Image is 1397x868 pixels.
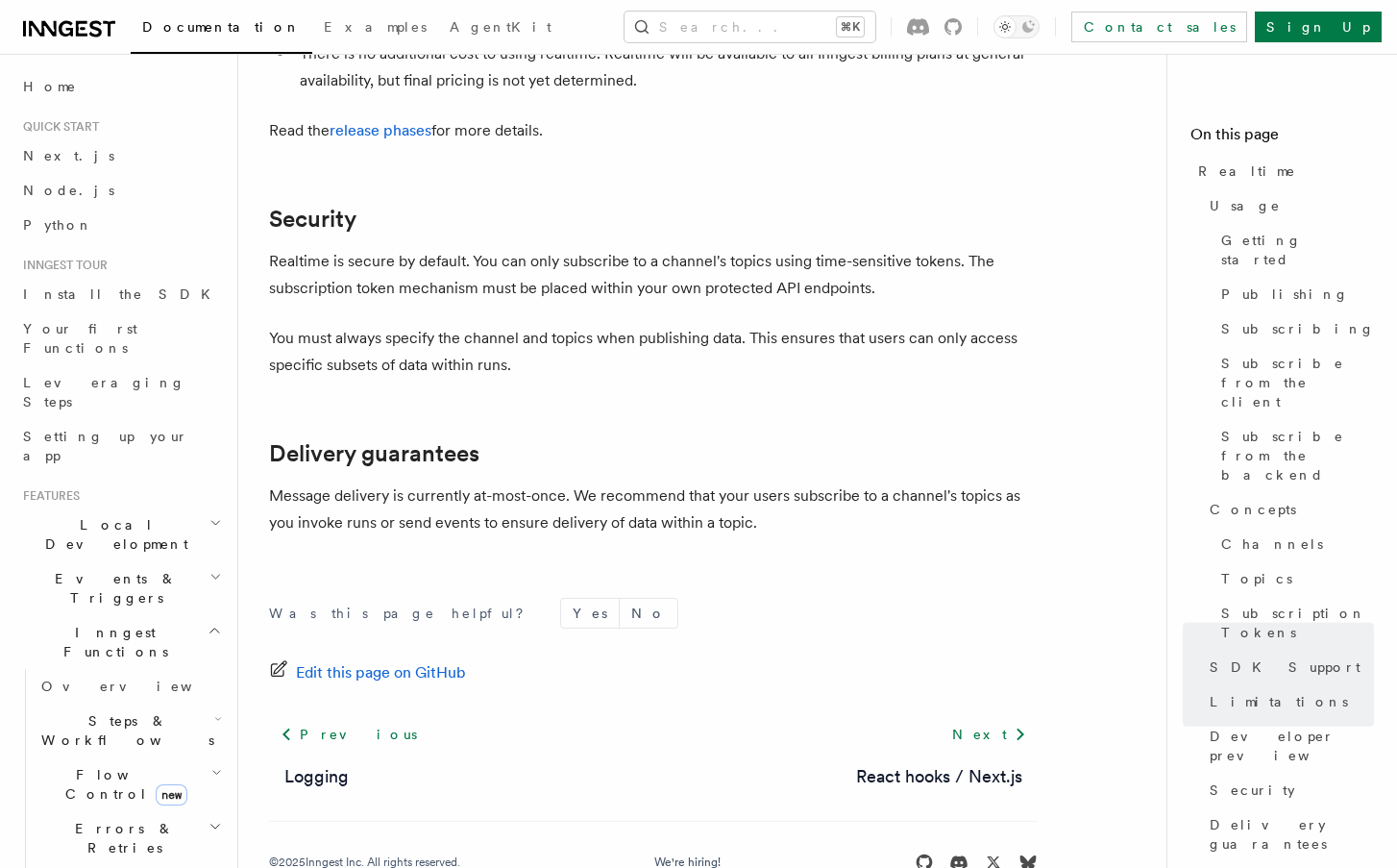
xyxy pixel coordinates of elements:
[34,669,226,704] a: Overview
[15,365,226,419] a: Leveraging Steps
[34,704,226,757] button: Steps & Workflows
[1221,231,1374,269] span: Getting started
[1213,311,1374,346] a: Subscribing
[15,419,226,473] a: Setting up your app
[23,429,188,463] span: Setting up your app
[15,515,209,554] span: Local Development
[15,138,226,173] a: Next.js
[284,763,349,790] a: Logging
[1221,285,1349,304] span: Publishing
[1071,12,1247,42] a: Contact sales
[1210,196,1281,215] span: Usage
[15,623,208,661] span: Inngest Functions
[1210,500,1296,519] span: Concepts
[1202,807,1374,861] a: Delivery guarantees
[1210,692,1348,711] span: Limitations
[1202,188,1374,223] a: Usage
[15,173,226,208] a: Node.js
[1213,561,1374,596] a: Topics
[1213,527,1374,561] a: Channels
[296,659,466,686] span: Edit this page on GitHub
[1202,684,1374,719] a: Limitations
[324,19,427,35] span: Examples
[269,604,537,623] p: Was this page helpful?
[34,765,211,804] span: Flow Control
[1221,354,1374,411] span: Subscribe from the client
[1210,727,1374,765] span: Developer preview
[15,311,226,365] a: Your first Functions
[15,569,209,608] span: Events & Triggers
[23,183,114,198] span: Node.js
[312,6,438,52] a: Examples
[15,119,99,135] span: Quick start
[15,615,226,669] button: Inngest Functions
[941,717,1038,752] a: Next
[15,508,226,561] button: Local Development
[1190,154,1374,188] a: Realtime
[142,19,301,35] span: Documentation
[1210,657,1360,677] span: SDK Support
[156,784,187,806] span: new
[269,206,356,233] a: Security
[23,321,137,356] span: Your first Functions
[15,277,226,311] a: Install the SDK
[1213,419,1374,492] a: Subscribe from the backend
[269,117,1038,144] p: Read the for more details.
[561,599,619,628] button: Yes
[450,19,551,35] span: AgentKit
[1210,781,1295,800] span: Security
[1202,773,1374,807] a: Security
[269,717,428,752] a: Previous
[620,599,677,628] button: No
[1255,12,1382,42] a: Sign Up
[34,757,226,811] button: Flow Controlnew
[1198,161,1296,181] span: Realtime
[1202,719,1374,773] a: Developer preview
[269,248,1038,302] p: Realtime is secure by default. You can only subscribe to a channel's topics using time-sensitive ...
[625,12,875,42] button: Search...⌘K
[856,763,1022,790] a: React hooks / Next.js
[1202,650,1374,684] a: SDK Support
[1213,596,1374,650] a: Subscription Tokens
[269,325,1038,379] p: You must always specify the channel and topics when publishing data. This ensures that users can ...
[15,69,226,104] a: Home
[1213,346,1374,419] a: Subscribe from the client
[23,77,77,96] span: Home
[34,819,208,857] span: Errors & Retries
[438,6,563,52] a: AgentKit
[15,258,108,273] span: Inngest tour
[294,40,1038,94] li: There is no additional cost to using realtime. Realtime will be available to all Inngest billing ...
[837,17,864,37] kbd: ⌘K
[41,679,239,694] span: Overview
[23,375,185,409] span: Leveraging Steps
[1221,319,1375,338] span: Subscribing
[34,711,214,750] span: Steps & Workflows
[1213,223,1374,277] a: Getting started
[1210,815,1374,854] span: Delivery guarantees
[23,217,93,233] span: Python
[1221,604,1374,642] span: Subscription Tokens
[23,148,114,163] span: Next.js
[15,561,226,615] button: Events & Triggers
[1221,427,1374,484] span: Subscribe from the backend
[23,286,222,302] span: Install the SDK
[1190,123,1374,154] h4: On this page
[269,659,466,686] a: Edit this page on GitHub
[1213,277,1374,311] a: Publishing
[269,483,1038,536] p: Message delivery is currently at-most-once. We recommend that your users subscribe to a channel's...
[131,6,312,54] a: Documentation
[993,15,1040,38] button: Toggle dark mode
[1221,569,1292,588] span: Topics
[1221,534,1323,554] span: Channels
[15,488,80,504] span: Features
[269,440,479,467] a: Delivery guarantees
[34,811,226,865] button: Errors & Retries
[15,208,226,242] a: Python
[1202,492,1374,527] a: Concepts
[330,121,431,139] a: release phases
